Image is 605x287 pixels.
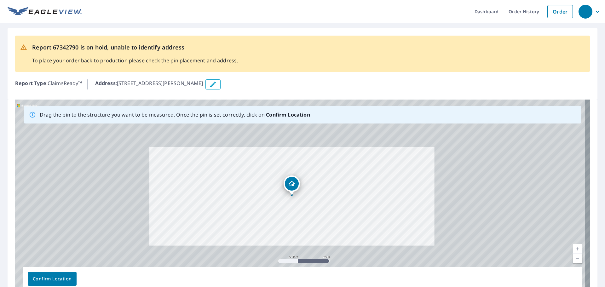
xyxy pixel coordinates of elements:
img: EV Logo [8,7,82,16]
p: Drag the pin to the structure you want to be measured. Once the pin is set correctly, click on [40,111,310,118]
b: Report Type [15,80,46,87]
p: To place your order back to production please check the pin placement and address. [32,57,238,64]
p: Report 67342790 is on hold, unable to identify address [32,43,238,52]
div: Dropped pin, building 1, Residential property, 246 Turner Dr Quinlan, TX 75474 [284,175,300,195]
b: Address [95,80,116,87]
a: Current Level 19, Zoom In [573,244,582,254]
a: Order [547,5,573,18]
p: : ClaimsReady™ [15,79,82,89]
a: Current Level 19, Zoom Out [573,254,582,263]
p: : [STREET_ADDRESS][PERSON_NAME] [95,79,203,89]
b: Confirm Location [266,111,310,118]
span: Confirm Location [33,275,72,283]
button: Confirm Location [28,272,77,286]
